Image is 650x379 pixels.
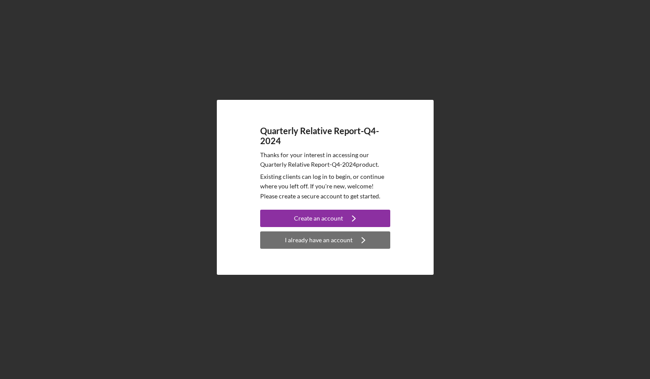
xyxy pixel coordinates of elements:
button: I already have an account [260,231,390,249]
div: Create an account [294,210,343,227]
p: Thanks for your interest in accessing our Quarterly Relative Report-Q4-2024 product. [260,150,390,170]
a: Create an account [260,210,390,229]
button: Create an account [260,210,390,227]
div: I already have an account [285,231,353,249]
h4: Quarterly Relative Report-Q4-2024 [260,126,390,146]
p: Existing clients can log in to begin, or continue where you left off. If you're new, welcome! Ple... [260,172,390,201]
